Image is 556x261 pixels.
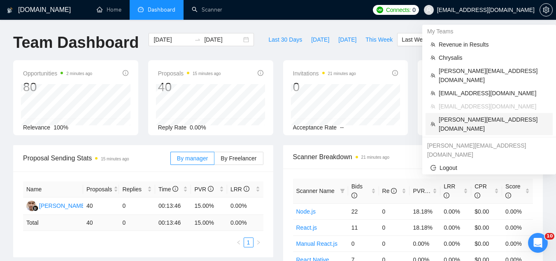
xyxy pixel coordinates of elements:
span: LRR [444,183,455,199]
span: info-circle [208,186,214,192]
span: 100% [54,124,68,131]
td: 0.00% [502,203,533,219]
span: By Freelancer [221,155,256,162]
td: 0 [379,235,410,252]
span: Invitations [293,68,356,78]
span: team [430,73,435,78]
img: AI [26,201,37,211]
td: 0.00% [440,219,471,235]
span: info-circle [244,186,249,192]
td: 00:13:46 [155,198,191,215]
td: $0.00 [471,219,502,235]
li: Previous Page [234,237,244,247]
time: 21 minutes ago [328,71,356,76]
h1: Team Dashboard [13,33,139,52]
li: 1 [244,237,254,247]
td: 0.00% [502,235,533,252]
td: 0.00% [502,219,533,235]
span: [PERSON_NAME][EMAIL_ADDRESS][DOMAIN_NAME] [439,115,548,133]
td: 40 [83,198,119,215]
span: info-circle [351,193,357,198]
button: right [254,237,263,247]
div: 0 [293,79,356,95]
span: Relevance [23,124,50,131]
span: [DATE] [311,35,329,44]
span: -- [340,124,344,131]
span: PVR [413,188,432,194]
td: 0 [348,235,379,252]
a: setting [540,7,553,13]
a: searchScanner [192,6,222,13]
span: team [430,55,435,60]
a: Manual React.js [296,240,337,247]
span: LRR [230,186,249,193]
span: Scanner Name [296,188,335,194]
button: This Week [361,33,397,46]
a: AI[PERSON_NAME] [26,202,86,209]
div: [PERSON_NAME] [39,201,86,210]
span: dashboard [138,7,144,12]
td: 0.00% [440,235,471,252]
span: [EMAIL_ADDRESS][DOMAIN_NAME] [439,102,548,111]
span: 10 [545,233,554,240]
span: [DATE] [338,35,356,44]
span: Acceptance Rate [293,124,337,131]
span: Last 30 Days [268,35,302,44]
button: left [234,237,244,247]
span: team [430,91,435,96]
button: [DATE] [334,33,361,46]
span: right [256,240,261,245]
th: Proposals [83,181,119,198]
td: 40 [83,215,119,231]
span: to [194,36,201,43]
span: Time [158,186,178,193]
input: End date [204,35,242,44]
button: setting [540,3,553,16]
span: Re [382,188,397,194]
li: Next Page [254,237,263,247]
span: swap-right [194,36,201,43]
span: filter [338,185,347,197]
span: Last Week [402,35,429,44]
td: 00:13:46 [155,215,191,231]
span: 0.00% [190,124,206,131]
span: Reply Rate [158,124,186,131]
span: Logout [430,163,548,172]
img: upwork-logo.png [377,7,383,13]
span: Scanner Breakdown [293,152,533,162]
td: $0.00 [471,203,502,219]
td: $0.00 [471,235,502,252]
span: [EMAIL_ADDRESS][DOMAIN_NAME] [439,89,548,98]
span: [PERSON_NAME][EMAIL_ADDRESS][DOMAIN_NAME] [439,66,548,85]
button: Last 30 Days [264,33,307,46]
td: 0 [379,203,410,219]
div: 40 [158,79,221,95]
time: 15 minutes ago [193,71,221,76]
input: Start date [154,35,191,44]
td: Total [23,215,83,231]
span: team [430,122,435,127]
span: user [426,7,432,13]
span: Revenue in Results [439,40,548,49]
span: CPR [475,183,487,199]
button: [DATE] [307,33,334,46]
span: Connects: [386,5,411,14]
td: 0.00% [227,198,263,215]
span: info-circle [123,70,128,76]
th: Name [23,181,83,198]
img: gigradar-bm.png [33,205,38,211]
span: Proposals [158,68,221,78]
span: PVR [194,186,214,193]
span: info-circle [475,193,480,198]
span: Proposals [86,185,112,194]
th: Replies [119,181,155,198]
span: info-circle [444,193,449,198]
div: julia@spacesales.agency [422,139,556,161]
div: 80 [23,79,92,95]
td: 0.00 % [227,215,263,231]
td: 0 [119,215,155,231]
td: 11 [348,219,379,235]
span: info-circle [258,70,263,76]
span: filter [340,188,345,193]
